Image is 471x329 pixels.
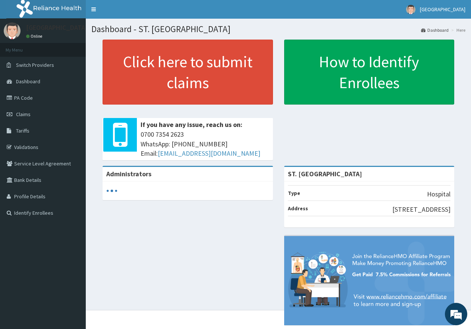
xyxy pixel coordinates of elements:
a: Click here to submit claims [103,40,273,105]
a: Online [26,34,44,39]
p: [STREET_ADDRESS] [392,205,450,214]
b: Address [288,205,308,212]
span: Tariffs [16,127,29,134]
img: User Image [4,22,21,39]
a: Dashboard [421,27,449,33]
span: 0700 7354 2623 WhatsApp: [PHONE_NUMBER] Email: [141,130,269,158]
p: Hospital [427,189,450,199]
b: Administrators [106,170,151,178]
a: How to Identify Enrollees [284,40,455,105]
span: [GEOGRAPHIC_DATA] [420,6,465,13]
a: [EMAIL_ADDRESS][DOMAIN_NAME] [158,149,260,158]
b: Type [288,190,300,196]
h1: Dashboard - ST. [GEOGRAPHIC_DATA] [91,24,465,34]
b: If you have any issue, reach us on: [141,120,242,129]
li: Here [449,27,465,33]
p: [GEOGRAPHIC_DATA] [26,24,88,31]
strong: ST. [GEOGRAPHIC_DATA] [288,170,362,178]
span: Dashboard [16,78,40,85]
img: provider-team-banner.png [284,236,455,325]
span: Switch Providers [16,62,54,68]
img: User Image [406,5,415,14]
span: Claims [16,111,31,118]
svg: audio-loading [106,185,117,196]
